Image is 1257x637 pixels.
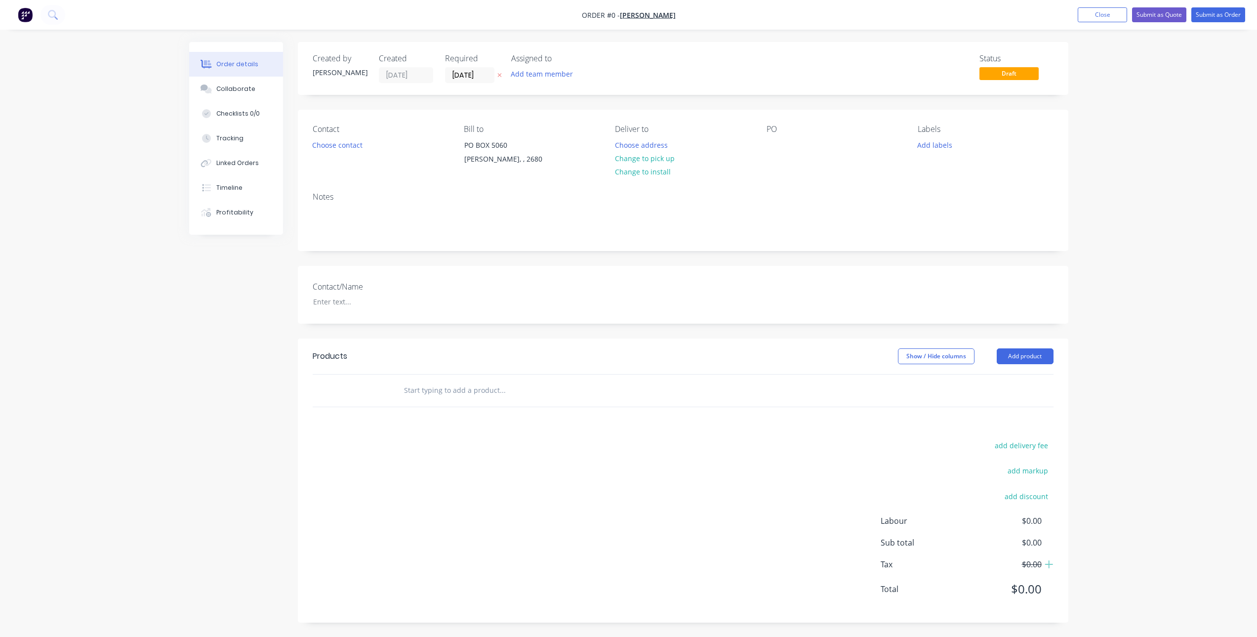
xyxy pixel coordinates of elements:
div: Profitability [216,208,253,217]
span: Order #0 - [582,10,620,20]
div: Required [445,54,499,63]
span: $0.00 [968,537,1041,549]
div: PO BOX 5060[PERSON_NAME], , 2680 [456,138,555,170]
div: Created by [313,54,367,63]
button: Add team member [505,67,578,81]
div: Checklists 0/0 [216,109,260,118]
div: Labels [918,125,1053,134]
div: Created [379,54,433,63]
button: Show / Hide columns [898,348,974,364]
button: Linked Orders [189,151,283,175]
button: Add labels [912,138,958,151]
label: Contact/Name [313,281,436,293]
div: Bill to [464,125,599,134]
div: Contact [313,125,448,134]
div: Notes [313,192,1054,202]
button: add discount [1000,489,1054,503]
button: Change to pick up [609,152,680,165]
button: add markup [1003,464,1054,477]
button: Choose contact [307,138,367,151]
button: Timeline [189,175,283,200]
div: Timeline [216,183,243,192]
span: Total [881,583,969,595]
div: [PERSON_NAME] [313,67,367,78]
button: Submit as Order [1191,7,1245,22]
button: Choose address [609,138,673,151]
button: Submit as Quote [1132,7,1186,22]
span: Labour [881,515,969,527]
div: Status [979,54,1054,63]
div: [PERSON_NAME], , 2680 [464,152,546,166]
button: Add team member [511,67,578,81]
button: Order details [189,52,283,77]
button: Profitability [189,200,283,225]
div: Collaborate [216,85,255,93]
button: Checklists 0/0 [189,101,283,126]
div: PO BOX 5060 [464,138,546,152]
button: Close [1078,7,1127,22]
span: $0.00 [968,515,1041,527]
button: Collaborate [189,77,283,101]
div: Products [313,350,347,362]
div: Order details [216,60,258,69]
div: Assigned to [511,54,610,63]
button: add delivery fee [990,439,1054,452]
span: $0.00 [968,558,1041,570]
button: Change to install [609,165,676,178]
div: Linked Orders [216,159,259,168]
span: Sub total [881,537,969,549]
div: Deliver to [615,125,750,134]
span: $0.00 [968,580,1041,598]
img: Factory [18,7,33,22]
button: Add product [997,348,1054,364]
span: Tax [881,558,969,570]
div: PO [767,125,902,134]
div: Tracking [216,134,243,143]
input: Start typing to add a product... [404,381,601,400]
button: Tracking [189,126,283,151]
span: Draft [979,67,1039,80]
a: [PERSON_NAME] [620,10,676,20]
